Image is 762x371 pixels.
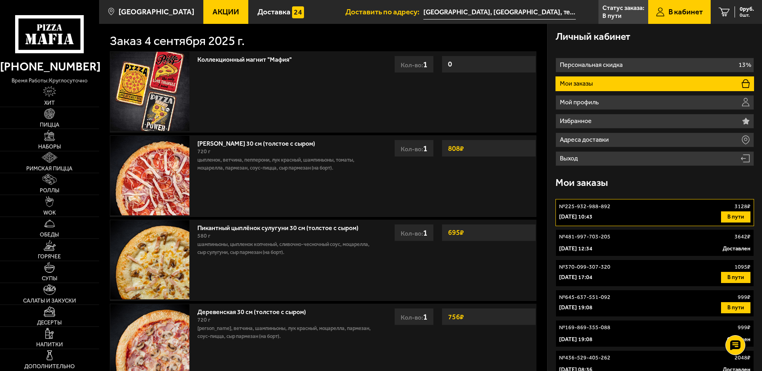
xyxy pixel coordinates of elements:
span: 1 [423,59,427,69]
a: №225-932-988-8923128₽[DATE] 10:43В пути [555,199,754,226]
a: №645-637-551-092999₽[DATE] 19:08В пути [555,290,754,317]
span: 580 г [197,232,210,239]
button: В пути [721,211,750,223]
p: Выход [560,155,580,162]
p: 1095 ₽ [735,263,750,271]
strong: 756 ₽ [446,309,466,324]
div: Кол-во: [394,308,434,325]
button: В пути [721,302,750,313]
p: 3642 ₽ [735,233,750,241]
p: [DATE] 19:08 [559,304,592,312]
p: [PERSON_NAME], ветчина, шампиньоны, лук красный, моцарелла, пармезан, соус-пицца, сыр пармезан (н... [197,324,371,340]
span: Пицца [40,122,59,128]
span: Кировский район, муниципальный округ Морские Ворота, территория Вольный Остров, 1В [423,5,576,20]
span: Супы [42,276,57,281]
p: № 436-529-405-262 [559,354,610,362]
span: Акции [212,8,239,16]
span: 1 [423,228,427,238]
div: Кол-во: [394,140,434,157]
span: Доставить по адресу: [345,8,423,16]
span: Наборы [38,144,61,150]
p: Персональная скидка [560,62,625,68]
p: [DATE] 19:08 [559,336,592,344]
p: № 481-997-703-205 [559,233,610,241]
input: Ваш адрес доставки [423,5,576,20]
p: Избранное [560,118,594,124]
p: [DATE] 12:34 [559,245,592,253]
p: Адреса доставки [560,137,611,143]
a: Коллекционный магнит "Мафия" [197,53,300,63]
span: 720 г [197,316,210,323]
p: шампиньоны, цыпленок копченый, сливочно-чесночный соус, моцарелла, сыр сулугуни, сыр пармезан (на... [197,240,371,256]
span: Салаты и закуски [23,298,76,304]
strong: 808 ₽ [446,141,466,156]
a: №169-869-355-088999₽[DATE] 19:08Отменен [555,320,754,347]
span: Доставка [257,8,290,16]
p: № 645-637-551-092 [559,293,610,301]
p: [DATE] 17:04 [559,273,592,281]
p: цыпленок, ветчина, пепперони, лук красный, шампиньоны, томаты, моцарелла, пармезан, соус-пицца, с... [197,156,371,172]
a: №481-997-703-2053642₽[DATE] 12:34Доставлен [555,229,754,256]
p: 999 ₽ [738,293,750,301]
span: Хит [44,100,55,106]
p: Статус заказа: [602,5,644,11]
span: 0 шт. [740,13,754,18]
p: 999 ₽ [738,324,750,332]
img: 15daf4d41897b9f0e9f617042186c801.svg [292,6,304,18]
div: Кол-во: [394,56,434,73]
p: Мои заказы [560,80,595,87]
a: [PERSON_NAME] 30 см (толстое с сыром) [197,137,323,147]
span: 1 [423,312,427,322]
button: В пути [721,272,750,283]
p: [DATE] 10:43 [559,213,592,221]
span: Римская пицца [26,166,72,172]
p: № 225-932-988-892 [559,203,610,211]
p: 13% [739,62,751,68]
span: Роллы [40,188,59,193]
h3: Личный кабинет [555,32,630,42]
a: Пикантный цыплёнок сулугуни 30 см (толстое с сыром) [197,222,366,232]
span: WOK [43,210,56,216]
p: № 370-099-307-320 [559,263,610,271]
p: № 169-869-355-088 [559,324,610,332]
span: 0 руб. [740,6,754,12]
span: Напитки [36,342,63,348]
span: Дополнительно [24,364,75,369]
p: Мой профиль [560,99,601,105]
span: 720 г [197,148,210,155]
p: В пути [602,13,622,19]
strong: 0 [446,57,454,72]
span: Десерты [37,320,62,326]
h3: Мои заказы [555,178,608,188]
span: Обеды [40,232,59,238]
p: 2048 ₽ [735,354,750,362]
div: Кол-во: [394,224,434,241]
span: [GEOGRAPHIC_DATA] [119,8,194,16]
span: 1 [423,143,427,153]
span: Горячее [38,254,61,260]
a: №370-099-307-3201095₽[DATE] 17:04В пути [555,260,754,287]
a: Деревенская 30 см (толстое с сыром) [197,306,314,316]
h1: Заказ 4 сентября 2025 г. [110,35,245,47]
p: Доставлен [723,245,750,253]
span: В кабинет [668,8,703,16]
strong: 695 ₽ [446,225,466,240]
p: 3128 ₽ [735,203,750,211]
